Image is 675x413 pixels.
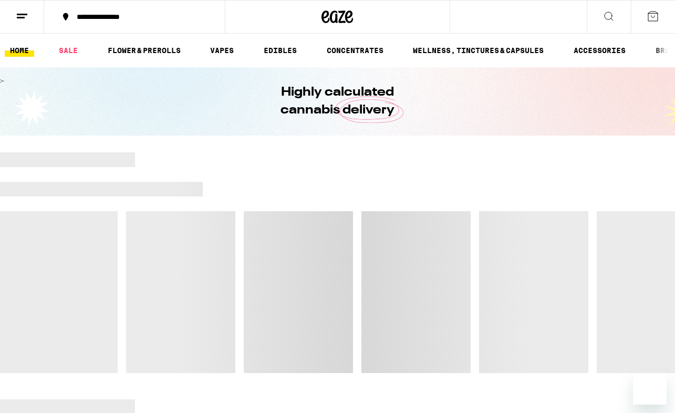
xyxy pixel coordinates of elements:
[54,44,83,57] a: SALE
[258,44,302,57] a: EDIBLES
[251,84,424,119] h1: Highly calculated cannabis delivery
[321,44,389,57] a: CONCENTRATES
[5,44,34,57] a: HOME
[408,44,549,57] a: WELLNESS, TINCTURES & CAPSULES
[102,44,186,57] a: FLOWER & PREROLLS
[633,371,667,405] iframe: Button to launch messaging window
[205,44,239,57] a: VAPES
[568,44,631,57] a: ACCESSORIES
